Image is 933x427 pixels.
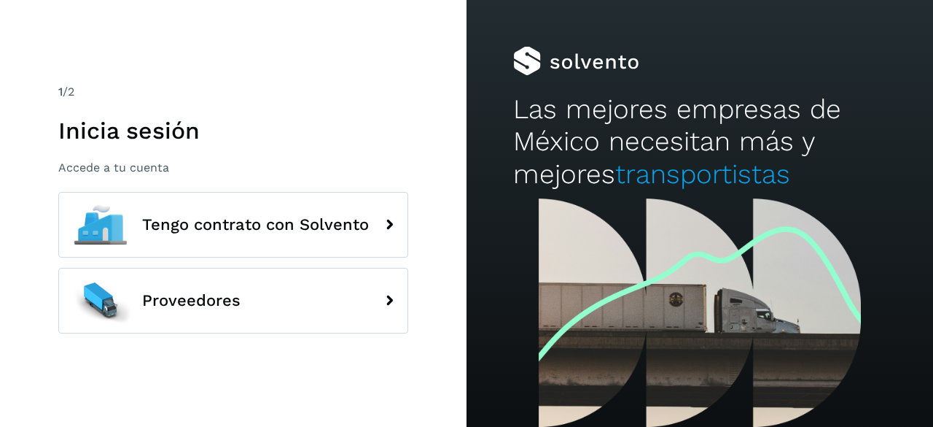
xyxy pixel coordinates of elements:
span: transportistas [615,158,790,190]
button: Proveedores [58,268,408,334]
div: /2 [58,83,408,101]
h1: Inicia sesión [58,117,408,145]
span: Tengo contrato con Solvento [142,216,369,234]
p: Accede a tu cuenta [58,161,408,174]
span: 1 [58,85,63,99]
h2: Las mejores empresas de México necesitan más y mejores [513,93,886,191]
span: Proveedores [142,292,241,309]
button: Tengo contrato con Solvento [58,192,408,258]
